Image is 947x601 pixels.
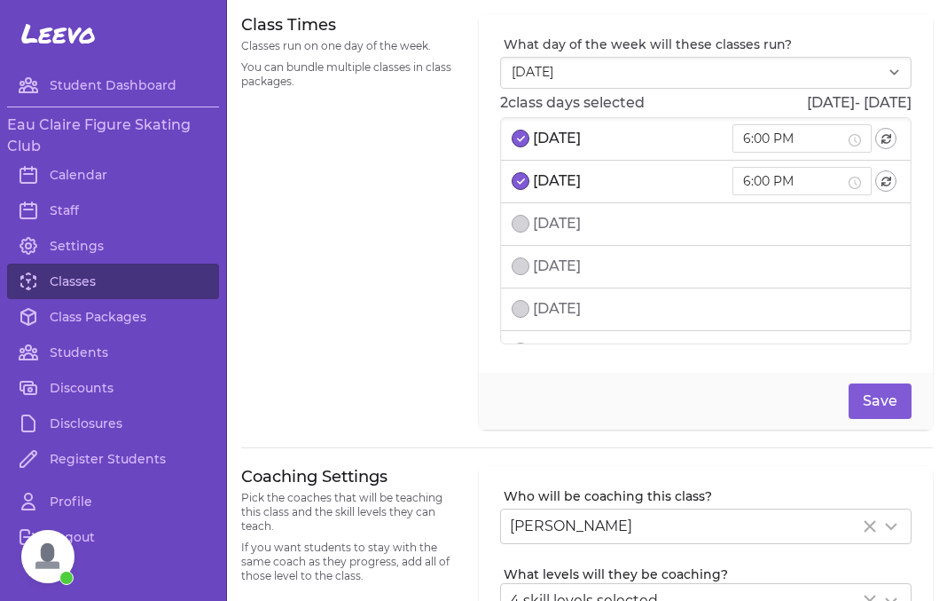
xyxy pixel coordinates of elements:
[504,36,912,53] label: What day of the week will these classes run?
[7,370,219,406] a: Discounts
[241,60,458,89] p: You can bundle multiple classes in class packages.
[7,484,219,519] a: Profile
[512,215,529,233] button: select date
[7,519,219,555] a: Logout
[512,130,529,147] button: select date
[7,115,219,157] h3: Eau Claire Figure Skating Club
[7,299,219,335] a: Class Packages
[7,264,219,299] a: Classes
[512,172,529,190] button: select date
[241,541,458,583] p: If you want students to stay with the same coach as they progress, add all of those level to the ...
[7,228,219,264] a: Settings
[533,213,581,234] p: [DATE]
[7,406,219,441] a: Disclosures
[512,343,529,360] button: select date
[7,67,219,103] a: Student Dashboard
[241,466,458,487] h3: Coaching Settings
[504,487,912,505] label: Who will be coaching this class?
[533,298,581,320] p: [DATE]
[533,170,581,192] p: [DATE]
[510,518,632,534] span: [PERSON_NAME]
[241,14,458,36] h3: Class Times
[504,565,912,583] label: What levels will they be coaching?
[500,92,645,114] p: 2 class days selected
[241,491,458,534] p: Pick the coaches that will be teaching this class and the skill levels they can teach.
[512,257,529,275] button: select date
[7,193,219,228] a: Staff
[533,341,581,362] p: [DATE]
[7,157,219,193] a: Calendar
[21,530,74,583] a: Open chat
[7,335,219,370] a: Students
[807,92,912,114] p: [DATE] - [DATE]
[743,129,845,148] input: 6:00 PM
[21,18,96,50] span: Leevo
[533,256,581,277] p: [DATE]
[241,39,458,53] p: Classes run on one day of the week.
[743,171,845,191] input: 6:00 PM
[533,128,581,149] p: [DATE]
[849,384,912,419] button: Save
[7,441,219,477] a: Register Students
[512,300,529,318] button: select date
[859,516,880,537] button: Clear Selected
